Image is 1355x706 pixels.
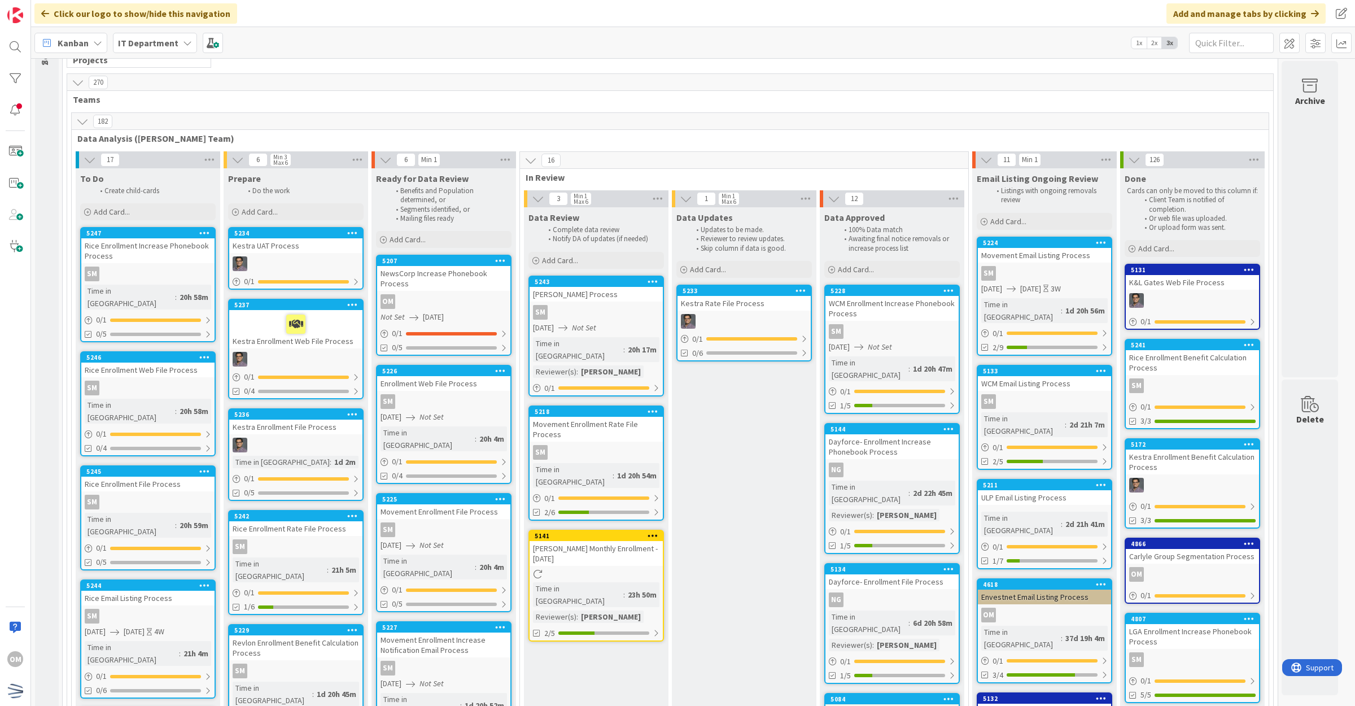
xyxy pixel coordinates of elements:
span: Kanban [58,36,89,50]
div: 5084 [825,694,959,704]
div: 0/1 [978,540,1111,554]
span: Data Review [528,212,579,223]
div: NG [825,463,959,477]
span: 0 / 1 [96,428,107,440]
span: 0 / 1 [1140,401,1151,413]
div: 0/1 [229,274,362,289]
div: 5236 [229,409,362,420]
span: : [623,343,625,356]
div: 0/1 [978,441,1111,455]
div: 0/1 [81,313,215,327]
div: 5172 [1126,439,1259,450]
span: 2/5 [993,456,1003,468]
span: Data Updates [676,212,733,223]
div: 5241Rice Enrollment Benefit Calculation Process [1126,340,1259,375]
li: Or web file was uploaded. [1138,214,1258,223]
div: SM [533,305,548,320]
div: 5226 [377,366,510,376]
div: 5247 [81,228,215,238]
div: 0/1 [81,669,215,683]
div: 0/1 [377,583,510,597]
span: : [175,291,177,303]
div: 5228 [831,287,959,295]
div: 0/1 [81,541,215,555]
li: Client Team is notified of completion. [1138,195,1258,214]
span: 1/5 [840,400,851,412]
span: : [175,405,177,417]
div: 5229 [229,625,362,635]
li: Segments identified, or [390,205,510,214]
div: NG [825,592,959,607]
div: SM [377,661,510,676]
span: 2/9 [993,342,1003,354]
span: Done [1125,173,1146,184]
span: Email Listing Ongoing Review [977,173,1098,184]
span: Projects [73,54,196,66]
div: 5234Kestra UAT Process [229,228,362,253]
div: CS [229,352,362,367]
span: 2x [1147,37,1162,49]
span: 0 / 1 [692,333,703,345]
div: 0/1 [530,491,663,505]
i: Not Set [419,412,444,422]
div: SM [81,267,215,281]
span: Add Card... [390,234,426,245]
li: Or upload form was sent. [1138,223,1258,232]
div: 0/1 [978,326,1111,341]
div: 5134Dayforce- Enrollment File Process [825,564,959,589]
div: SM [1129,378,1144,393]
div: 5172Kestra Enrollment Benefit Calculation Process [1126,439,1259,474]
li: Create child-cards [94,186,214,195]
li: Listings with ongoing removals review [990,186,1111,205]
div: 5243 [535,278,663,286]
div: 5226 [382,367,510,375]
div: Kestra Enrollment File Process [229,420,362,434]
div: K&L Gates Web File Process [1126,275,1259,290]
div: 20h 4m [477,433,507,445]
div: 4807LGA Enrollment Increase Phonebook Process [1126,614,1259,649]
div: SM [85,381,99,395]
div: Rice Enrollment Increase Phonebook Process [81,238,215,263]
span: : [330,456,331,468]
div: Rice Enrollment File Process [81,477,215,491]
div: 0/1 [825,385,959,399]
div: 20h 58m [177,291,211,303]
div: 4866Carlyle Group Segmentation Process [1126,539,1259,564]
div: NG [829,463,843,477]
div: Time in [GEOGRAPHIC_DATA] [533,337,623,362]
span: 1x [1131,37,1147,49]
li: Complete data review [542,225,662,234]
div: 5237 [234,301,362,309]
div: CS [677,314,811,329]
div: [PERSON_NAME] Process [530,287,663,302]
span: 0 / 1 [96,314,107,326]
i: Not Set [868,342,892,352]
span: 0/4 [96,442,107,454]
div: 5243 [530,277,663,287]
div: 1d 20h 56m [1063,304,1108,317]
div: 5207NewsCorp Increase Phonebook Process [377,256,510,291]
span: [DATE] [1020,283,1041,295]
i: Not Set [381,312,405,322]
div: 20h 17m [625,343,659,356]
div: 5172 [1131,441,1259,448]
div: 5207 [382,257,510,265]
span: 0/5 [96,328,107,340]
div: Max 6 [273,160,288,165]
div: Time in [GEOGRAPHIC_DATA] [85,399,175,424]
div: Movement Email Listing Process [978,248,1111,263]
div: 5233 [683,287,811,295]
div: WCM Enrollment Increase Phonebook Process [825,296,959,321]
span: 1 [697,192,716,206]
div: 5131K&L Gates Web File Process [1126,265,1259,290]
div: SM [825,324,959,339]
li: Do the work [242,186,362,195]
div: 0/1 [229,586,362,600]
span: : [576,365,578,378]
div: CS [229,438,362,452]
div: Min 1 [722,193,735,199]
div: SM [377,522,510,537]
img: CS [1129,478,1144,493]
span: 12 [845,192,864,206]
div: 0/1 [825,525,959,539]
